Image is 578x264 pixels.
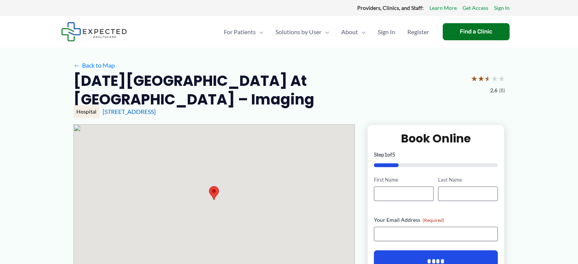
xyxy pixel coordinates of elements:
span: Solutions by User [276,19,321,45]
a: Get Access [462,3,488,13]
span: 1 [384,151,387,158]
a: Solutions by UserMenu Toggle [269,19,335,45]
span: Menu Toggle [321,19,329,45]
span: Menu Toggle [358,19,366,45]
label: First Name [374,176,434,183]
a: Sign In [372,19,401,45]
span: 5 [392,151,395,158]
h2: [DATE][GEOGRAPHIC_DATA] at [GEOGRAPHIC_DATA] – Imaging [73,71,465,109]
span: ★ [471,71,478,85]
span: ★ [498,71,505,85]
img: Expected Healthcare Logo - side, dark font, small [61,22,127,41]
a: [STREET_ADDRESS] [103,108,156,115]
span: ★ [485,71,491,85]
span: Sign In [378,19,395,45]
label: Last Name [438,176,498,183]
a: AboutMenu Toggle [335,19,372,45]
span: Menu Toggle [256,19,263,45]
div: Hospital [73,105,100,118]
span: ★ [478,71,485,85]
span: Register [407,19,429,45]
span: 2.6 [490,85,497,95]
a: Register [401,19,435,45]
a: Find a Clinic [443,23,510,40]
p: Step of [374,152,498,157]
span: (Required) [423,217,444,223]
span: ★ [491,71,498,85]
a: ←Back to Map [73,60,115,71]
nav: Primary Site Navigation [218,19,435,45]
a: Sign In [494,3,510,13]
span: About [341,19,358,45]
span: ← [73,62,81,69]
label: Your Email Address [374,216,498,224]
strong: Providers, Clinics, and Staff: [357,5,424,11]
span: (8) [499,85,505,95]
h2: Book Online [374,131,498,146]
a: Learn More [429,3,457,13]
a: For PatientsMenu Toggle [218,19,269,45]
span: For Patients [224,19,256,45]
